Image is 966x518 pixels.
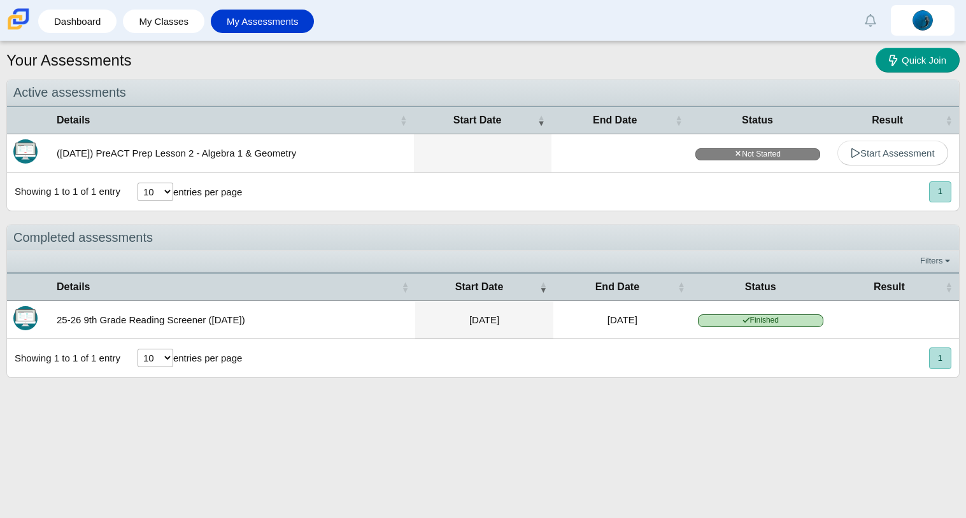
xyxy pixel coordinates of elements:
label: entries per page [173,186,242,197]
img: Carmen School of Science & Technology [5,6,32,32]
a: luna.ocampofernand.vEcXig [891,5,955,36]
span: Result : Activate to sort [945,281,953,293]
div: Showing 1 to 1 of 1 entry [7,339,120,377]
span: Status [698,280,823,294]
a: Alerts [856,6,884,34]
button: 1 [929,347,951,368]
span: End Date : Activate to sort [675,114,683,127]
span: Status [695,113,820,127]
td: ([DATE]) PreACT Prep Lesson 2 - Algebra 1 & Geometry [50,134,414,172]
span: Finished [698,314,823,326]
div: Active assessments [7,80,959,106]
span: Details [57,280,399,294]
span: Details : Activate to sort [400,114,408,127]
a: My Classes [129,10,198,33]
div: Showing 1 to 1 of 1 entry [7,172,120,211]
button: 1 [929,181,951,202]
span: Start Date : Activate to remove sorting [539,281,547,293]
span: End Date : Activate to sort [678,281,685,293]
span: Details [57,113,397,127]
span: Result : Activate to sort [945,114,953,127]
nav: pagination [928,181,951,202]
a: Dashboard [45,10,110,33]
span: Start Date [422,280,537,294]
label: entries per page [173,353,242,363]
a: Filters [917,255,956,267]
img: Itembank [13,306,38,330]
time: Aug 21, 2025 at 12:13 PM [607,314,637,325]
img: Itembank [13,139,38,164]
span: Start Assessment [851,148,935,158]
a: Carmen School of Science & Technology [5,24,32,34]
span: Start Date [420,113,535,127]
time: Aug 21, 2025 at 11:48 AM [469,314,499,325]
img: luna.ocampofernand.vEcXig [913,10,933,31]
div: Completed assessments [7,225,959,251]
span: Details : Activate to sort [401,281,409,293]
span: Quick Join [902,55,946,66]
a: My Assessments [217,10,308,33]
a: Start Assessment [837,141,948,165]
h1: Your Assessments [6,50,132,71]
span: End Date [560,280,675,294]
span: Result [836,280,942,294]
span: Result [833,113,942,127]
nav: pagination [928,347,951,368]
span: Not Started [695,148,820,160]
a: Quick Join [876,48,960,73]
td: 25-26 9th Grade Reading Screener ([DATE]) [50,301,415,339]
span: End Date [558,113,672,127]
span: Start Date : Activate to remove sorting [537,114,545,127]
